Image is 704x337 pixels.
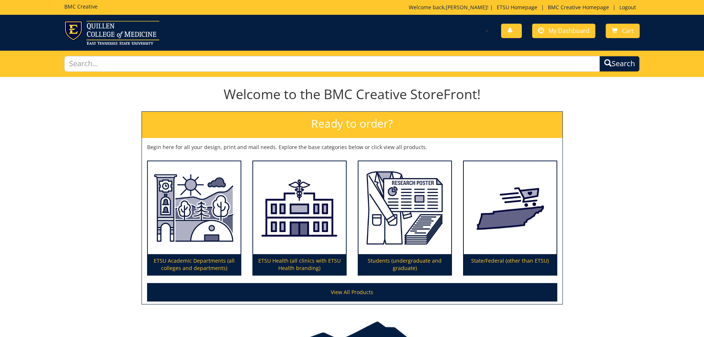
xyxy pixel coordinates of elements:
img: ETSU Health (all clinics with ETSU Health branding) [253,161,346,255]
a: Students (undergraduate and graduate) [358,161,451,275]
button: Search [599,56,640,72]
a: ETSU Health (all clinics with ETSU Health branding) [253,161,346,275]
p: ETSU Academic Departments (all colleges and departments) [148,254,241,275]
span: Cart [622,27,634,35]
img: State/Federal (other than ETSU) [464,161,557,255]
a: ETSU Academic Departments (all colleges and departments) [148,161,241,275]
a: ETSU Homepage [493,4,541,11]
img: ETSU Academic Departments (all colleges and departments) [148,161,241,255]
img: ETSU logo [64,21,159,45]
p: Begin here for all your design, print and mail needs. Explore the base categories below or click ... [147,144,557,151]
a: My Dashboard [532,24,595,38]
span: My Dashboard [548,27,589,35]
a: [PERSON_NAME] [446,4,487,11]
p: ETSU Health (all clinics with ETSU Health branding) [253,254,346,275]
h2: Ready to order? [142,112,562,138]
p: Students (undergraduate and graduate) [358,254,451,275]
input: Search... [64,56,600,72]
img: Students (undergraduate and graduate) [358,161,451,255]
a: State/Federal (other than ETSU) [464,161,557,275]
p: Welcome back, ! | | | [409,4,640,11]
a: Logout [616,4,640,11]
p: State/Federal (other than ETSU) [464,254,557,275]
h1: Welcome to the BMC Creative StoreFront! [142,87,563,102]
a: View All Products [147,283,557,301]
h5: BMC Creative [64,4,98,9]
a: BMC Creative Homepage [544,4,613,11]
a: Cart [606,24,640,38]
